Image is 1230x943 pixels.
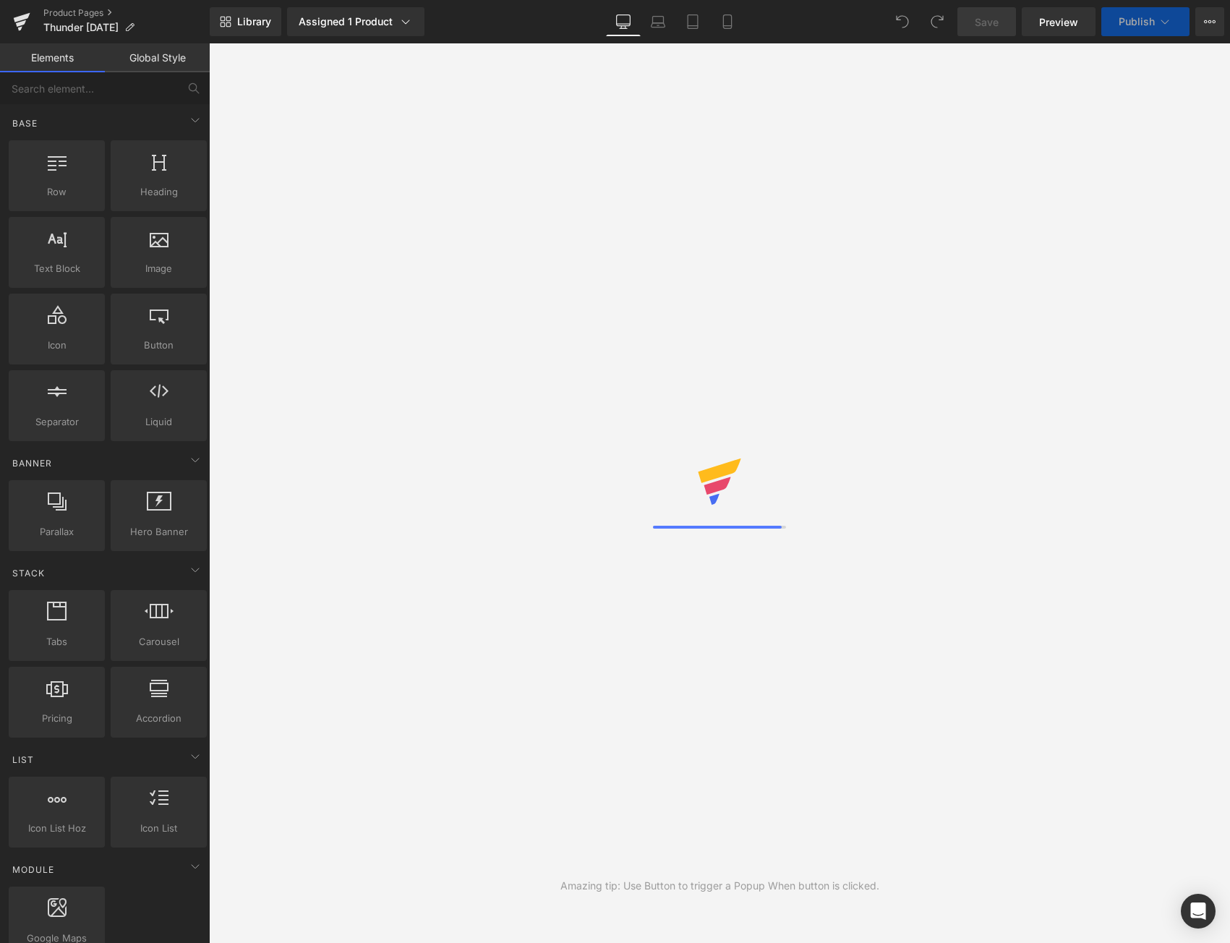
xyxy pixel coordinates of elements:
span: Pricing [13,711,101,726]
a: New Library [210,7,281,36]
span: Image [115,261,202,276]
a: Product Pages [43,7,210,19]
div: Open Intercom Messenger [1181,894,1216,929]
a: Desktop [606,7,641,36]
span: Parallax [13,524,101,539]
span: Icon List [115,821,202,836]
span: Text Block [13,261,101,276]
span: Stack [11,566,46,580]
span: Publish [1119,16,1155,27]
span: Module [11,863,56,876]
span: Library [237,15,271,28]
span: Heading [115,184,202,200]
span: Thunder [DATE] [43,22,119,33]
span: Carousel [115,634,202,649]
div: Assigned 1 Product [299,14,413,29]
a: Mobile [710,7,745,36]
span: Hero Banner [115,524,202,539]
span: Separator [13,414,101,430]
span: Banner [11,456,54,470]
a: Tablet [675,7,710,36]
a: Laptop [641,7,675,36]
span: Row [13,184,101,200]
span: Save [975,14,999,30]
span: Preview [1039,14,1078,30]
div: Amazing tip: Use Button to trigger a Popup When button is clicked. [560,878,879,894]
span: Icon List Hoz [13,821,101,836]
a: Preview [1022,7,1096,36]
span: Tabs [13,634,101,649]
span: Liquid [115,414,202,430]
span: Accordion [115,711,202,726]
span: Button [115,338,202,353]
button: Redo [923,7,952,36]
button: Publish [1101,7,1190,36]
span: Base [11,116,39,130]
button: Undo [888,7,917,36]
a: Global Style [105,43,210,72]
span: Icon [13,338,101,353]
span: List [11,753,35,767]
button: More [1195,7,1224,36]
